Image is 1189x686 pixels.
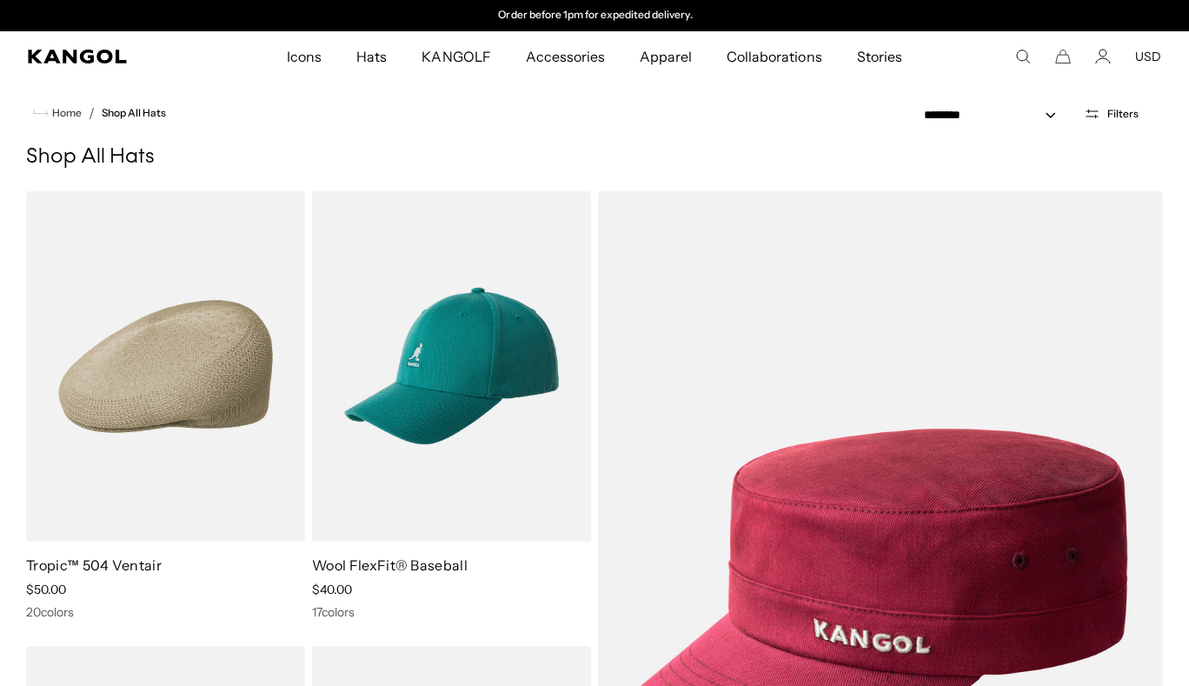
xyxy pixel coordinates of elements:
span: Icons [287,31,322,82]
a: Account [1095,49,1111,64]
summary: Search here [1015,49,1031,64]
a: Tropic™ 504 Ventair [26,556,162,574]
span: Hats [356,31,387,82]
div: Announcement [416,9,774,23]
span: Collaborations [727,31,821,82]
button: USD [1135,49,1161,64]
span: KANGOLF [422,31,490,82]
a: Wool FlexFit® Baseball [312,556,468,574]
select: Sort by: Featured [917,106,1073,124]
h1: Shop All Hats [26,144,1163,170]
a: Collaborations [709,31,839,82]
span: $40.00 [312,582,352,597]
p: Order before 1pm for expedited delivery. [498,9,692,23]
span: Home [49,107,82,119]
img: Tropic™ 504 Ventair [26,191,305,542]
img: Wool FlexFit® Baseball [312,191,591,542]
a: Hats [339,31,404,82]
a: Kangol [28,50,189,63]
span: Stories [857,31,902,82]
span: Filters [1107,108,1139,120]
li: / [82,103,95,123]
div: 20 colors [26,604,305,620]
button: Open filters [1073,106,1149,122]
a: Home [33,105,82,121]
button: Cart [1055,49,1071,64]
a: Icons [269,31,339,82]
a: Accessories [508,31,622,82]
div: 2 of 2 [416,9,774,23]
div: 17 colors [312,604,591,620]
a: Apparel [622,31,709,82]
span: Apparel [640,31,692,82]
a: Shop All Hats [102,107,166,119]
span: Accessories [526,31,605,82]
a: Stories [840,31,920,82]
a: KANGOLF [404,31,508,82]
slideshow-component: Announcement bar [415,9,774,23]
span: $50.00 [26,582,66,597]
